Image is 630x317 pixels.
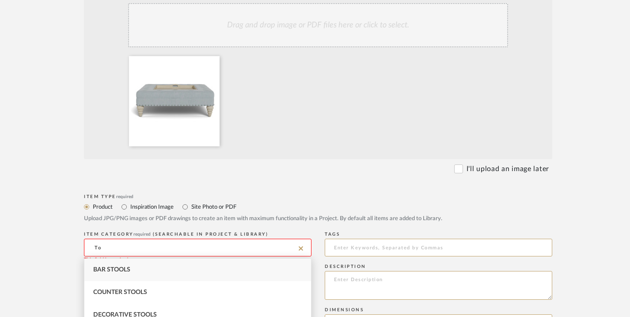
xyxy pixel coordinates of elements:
[84,239,311,256] input: Type a category to search and select
[129,202,174,212] label: Inspiration Image
[84,201,552,212] mat-radio-group: Select item type
[325,307,552,313] div: Dimensions
[190,202,236,212] label: Site Photo or PDF
[325,232,552,237] div: Tags
[325,239,552,256] input: Enter Keywords, Separated by Commas
[116,195,133,199] span: required
[84,194,552,199] div: Item Type
[84,232,311,237] div: ITEM CATEGORY
[93,289,147,295] span: Counter Stools
[84,214,552,223] div: Upload JPG/PNG images or PDF drawings to create an item with maximum functionality in a Project. ...
[325,264,552,269] div: Description
[153,232,269,237] span: (Searchable in Project & Library)
[93,267,130,273] span: Bar Stools
[92,202,113,212] label: Product
[467,164,549,174] label: I'll upload an image later
[133,232,151,237] span: required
